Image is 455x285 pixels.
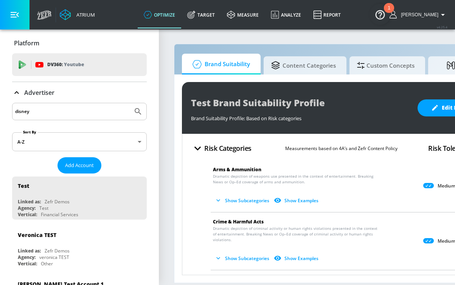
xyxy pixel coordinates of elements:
[271,56,336,74] span: Content Categories
[12,226,147,269] div: Veronica TESTLinked as:Zefr DemosAgency:veronica TESTVertical:Other
[57,157,101,173] button: Add Account
[138,1,181,28] a: optimize
[24,88,54,97] p: Advertiser
[181,1,221,28] a: Target
[73,11,95,18] div: Atrium
[12,82,147,103] div: Advertiser
[213,166,261,173] span: Arms & Ammunition
[12,132,147,151] div: A-Z
[12,33,147,54] div: Platform
[18,205,36,211] div: Agency:
[357,56,415,74] span: Custom Concepts
[41,260,53,267] div: Other
[272,252,321,265] button: Show Examples
[18,248,41,254] div: Linked as:
[45,248,70,254] div: Zefr Demos
[18,231,56,239] div: Veronica TEST
[398,12,438,17] span: login as: casey.cohen@zefr.com
[39,254,69,260] div: veronica TEST
[390,10,447,19] button: [PERSON_NAME]
[213,226,381,243] span: Dramatic depiction of criminal activity or human rights violations presented in the context of en...
[18,254,36,260] div: Agency:
[130,103,146,120] button: Submit Search
[64,60,84,68] p: Youtube
[41,211,78,218] div: Financial Services
[14,39,39,47] p: Platform
[307,1,347,28] a: Report
[213,173,381,185] span: Dramatic depiction of weapons use presented in the context of entertainment. Breaking News or Op–...
[213,194,272,207] button: Show Subcategories
[15,107,130,116] input: Search by name
[285,144,398,152] p: Measurements based on 4A’s and Zefr Content Policy
[213,252,272,265] button: Show Subcategories
[189,55,250,73] span: Brand Suitability
[204,143,252,153] h4: Risk Categories
[18,198,41,205] div: Linked as:
[12,53,147,76] div: DV360: Youtube
[370,4,391,25] button: Open Resource Center, 1 new notification
[18,182,29,189] div: Test
[221,1,265,28] a: measure
[272,194,321,207] button: Show Examples
[12,177,147,220] div: TestLinked as:Zefr DemosAgency:TestVertical:Financial Services
[388,8,390,18] div: 1
[18,260,37,267] div: Vertical:
[213,218,264,225] span: Crime & Harmful Acts
[47,60,84,69] p: DV360:
[437,25,447,29] span: v 4.25.4
[65,161,94,170] span: Add Account
[191,111,410,122] div: Brand Suitability Profile: Based on Risk categories
[265,1,307,28] a: Analyze
[188,139,255,157] button: Risk Categories
[22,130,38,135] label: Sort By
[45,198,70,205] div: Zefr Demos
[18,211,37,218] div: Vertical:
[60,9,95,20] a: Atrium
[39,205,48,211] div: Test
